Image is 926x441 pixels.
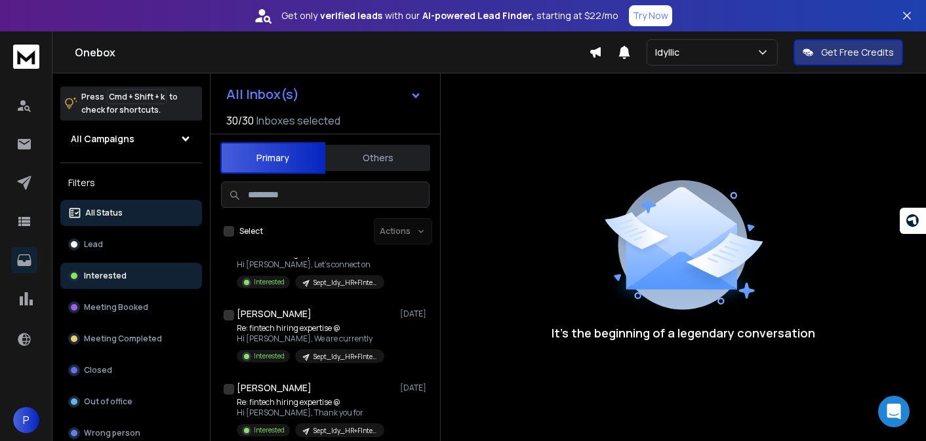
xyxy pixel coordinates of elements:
p: Out of office [84,396,132,407]
button: P [13,407,39,433]
img: logo [13,45,39,69]
button: Others [325,144,430,172]
p: Lead [84,239,103,250]
p: Get only with our starting at $22/mo [281,9,618,22]
p: Interested [254,425,285,435]
button: All Status [60,200,202,226]
p: Interested [254,351,285,361]
p: Press to check for shortcuts. [81,90,178,117]
h3: Inboxes selected [256,113,340,128]
p: Re: fintech hiring expertise @ [237,323,384,334]
p: Get Free Credits [821,46,894,59]
strong: verified leads [320,9,382,22]
button: Primary [220,142,325,174]
p: [DATE] [400,309,430,319]
p: Re: fintech hiring expertise @ [237,397,384,408]
button: Interested [60,263,202,289]
button: Try Now [629,5,672,26]
p: It’s the beginning of a legendary conversation [552,324,815,342]
button: Out of office [60,389,202,415]
button: Lead [60,231,202,258]
h1: [PERSON_NAME] [237,307,312,320]
p: Meeting Completed [84,334,162,344]
button: Meeting Booked [60,294,202,320]
span: 30 / 30 [226,113,254,128]
button: Closed [60,357,202,383]
button: Meeting Completed [60,326,202,352]
p: Wrong person [84,428,140,438]
p: Idyllic [655,46,685,59]
button: All Campaigns [60,126,202,152]
p: Hi [PERSON_NAME], We are currently [237,334,384,344]
h1: Onebox [75,45,589,60]
button: All Inbox(s) [216,81,432,107]
p: Sept_Idy_HR+FIntech+[GEOGRAPHIC_DATA] [313,352,376,362]
strong: AI-powered Lead Finder, [422,9,534,22]
h1: [PERSON_NAME] [237,381,312,394]
p: Try Now [633,9,668,22]
p: Closed [84,365,112,375]
p: Interested [254,277,285,287]
p: Interested [84,271,127,281]
p: Meeting Booked [84,302,148,313]
p: Sept_Idy_HR+FIntech+[GEOGRAPHIC_DATA] [313,278,376,288]
div: Open Intercom Messenger [878,396,910,427]
p: Sept_Idy_HR+FIntech+[GEOGRAPHIC_DATA] [313,426,376,436]
label: Select [239,226,263,237]
p: Hi [PERSON_NAME], Thank you for [237,408,384,418]
p: Hi [PERSON_NAME], Let's connect on [237,259,384,270]
p: All Status [85,208,123,218]
p: [DATE] [400,383,430,393]
h3: Filters [60,174,202,192]
h1: All Inbox(s) [226,88,299,101]
h1: All Campaigns [71,132,134,145]
span: Cmd + Shift + k [107,89,167,104]
button: Get Free Credits [794,39,903,66]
